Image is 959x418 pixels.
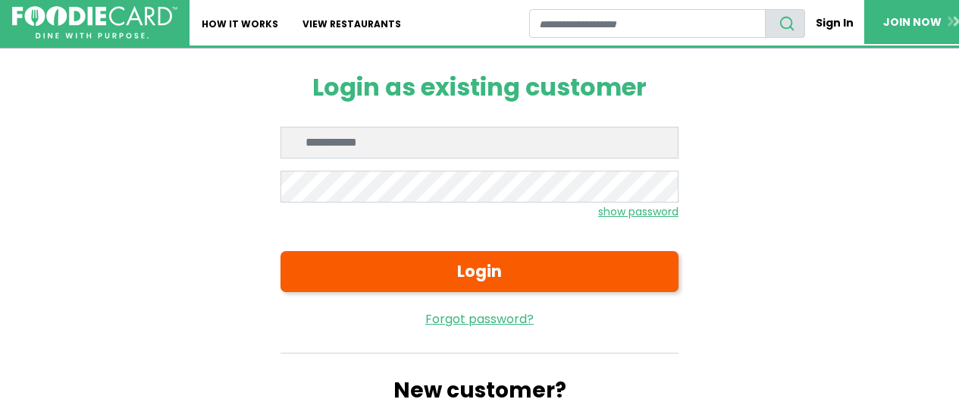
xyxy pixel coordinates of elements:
[280,73,679,102] h1: Login as existing customer
[529,9,765,38] input: restaurant search
[765,9,805,38] button: search
[280,378,679,404] h2: New customer?
[805,9,864,37] a: Sign In
[598,204,679,219] small: show password
[280,251,679,292] button: Login
[280,310,679,328] a: Forgot password?
[12,6,177,39] img: FoodieCard; Eat, Drink, Save, Donate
